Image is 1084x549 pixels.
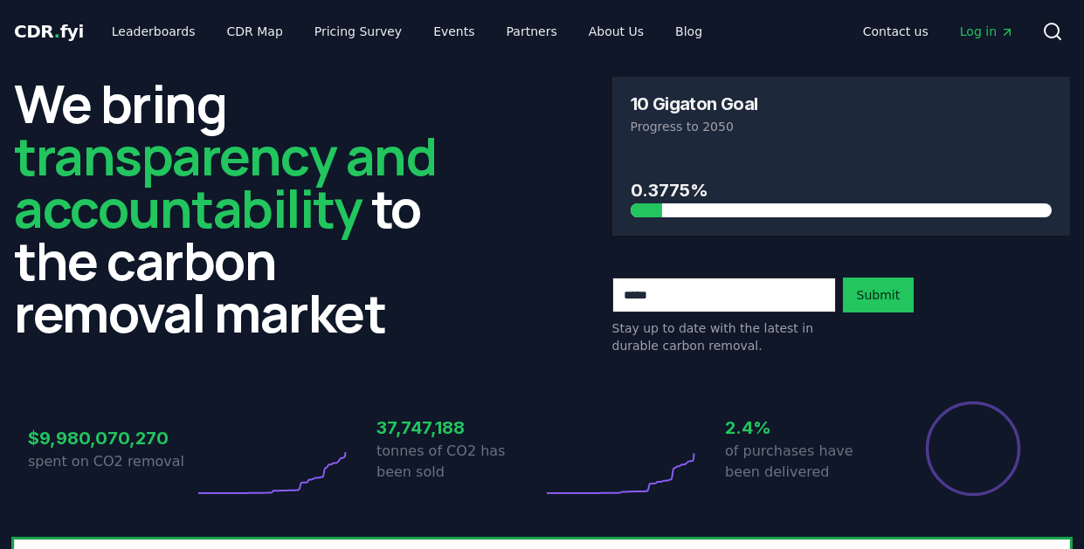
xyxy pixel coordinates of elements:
a: CDR.fyi [14,19,84,44]
a: Leaderboards [98,16,210,47]
div: Percentage of sales delivered [924,400,1022,498]
p: spent on CO2 removal [28,451,194,472]
h3: 2.4% [725,415,891,441]
h3: $9,980,070,270 [28,425,194,451]
h3: 0.3775% [631,177,1053,203]
span: transparency and accountability [14,120,436,244]
a: Events [419,16,488,47]
span: Log in [960,23,1014,40]
a: CDR Map [213,16,297,47]
a: Blog [661,16,716,47]
h3: 37,747,188 [376,415,542,441]
a: Log in [946,16,1028,47]
h2: We bring to the carbon removal market [14,77,473,339]
p: Progress to 2050 [631,118,1053,135]
p: Stay up to date with the latest in durable carbon removal. [612,319,836,354]
nav: Main [849,16,1028,47]
button: Submit [843,278,915,312]
a: Partners [493,16,571,47]
h3: 10 Gigaton Goal [631,95,758,113]
p: tonnes of CO2 has been sold [376,441,542,483]
span: CDR fyi [14,21,84,42]
span: . [54,21,60,42]
a: About Us [575,16,658,47]
a: Pricing Survey [300,16,416,47]
nav: Main [98,16,716,47]
p: of purchases have been delivered [725,441,891,483]
a: Contact us [849,16,942,47]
